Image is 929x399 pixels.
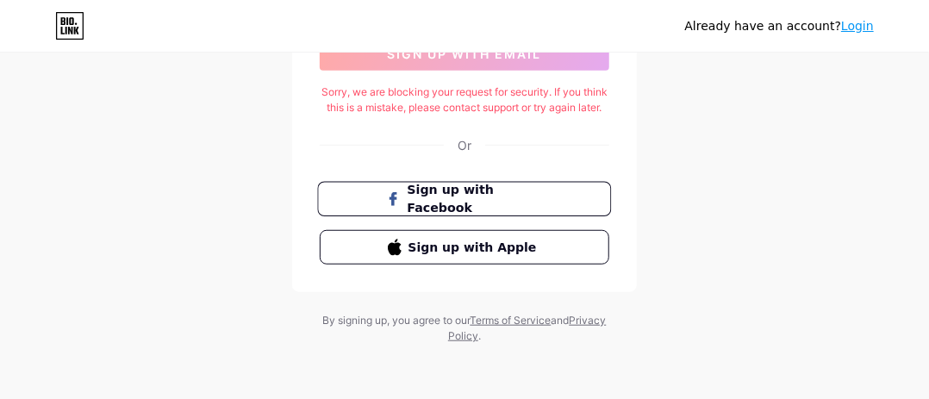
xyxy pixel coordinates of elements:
div: Already have an account? [685,17,874,35]
div: Sorry, we are blocking your request for security. If you think this is a mistake, please contact ... [320,84,609,115]
div: By signing up, you agree to our and . [318,313,611,344]
div: Or [458,136,471,154]
span: sign up with email [388,47,542,61]
a: Sign up with Facebook [320,182,609,216]
button: Sign up with Apple [320,230,609,265]
span: Sign up with Apple [408,239,542,257]
a: Login [841,19,874,33]
button: sign up with email [320,36,609,71]
span: Sign up with Facebook [408,181,543,218]
button: Sign up with Facebook [317,182,611,217]
a: Terms of Service [471,314,552,327]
